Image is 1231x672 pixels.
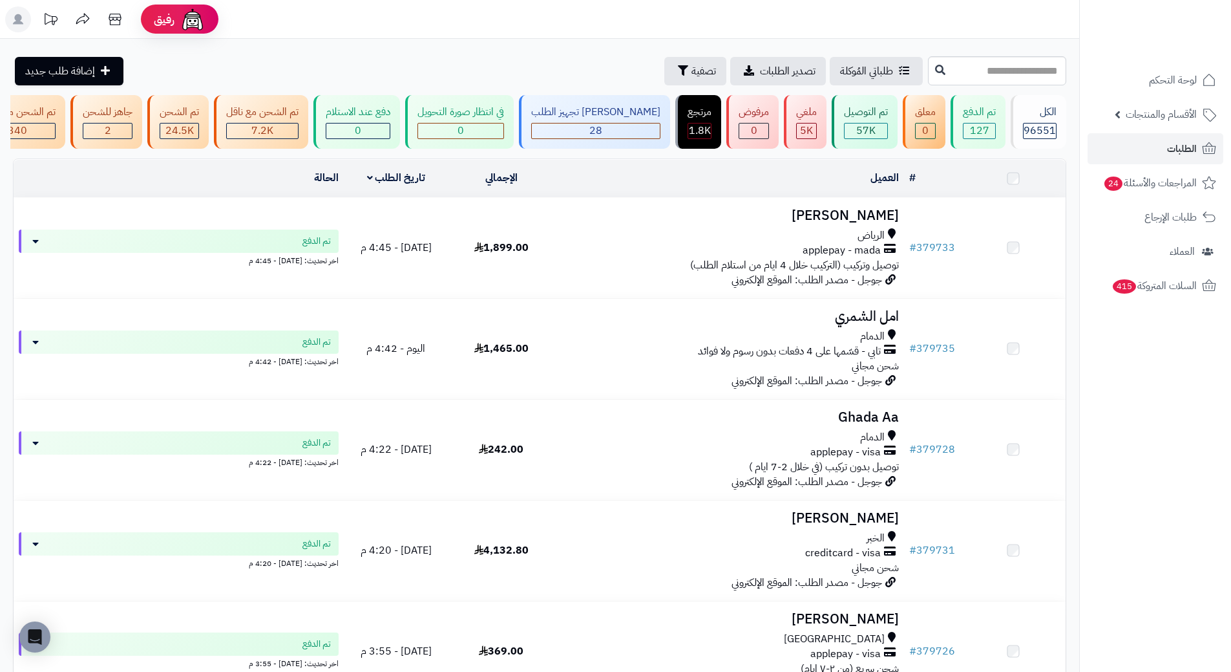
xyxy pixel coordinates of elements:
span: 340 [8,123,27,138]
span: الأقسام والمنتجات [1126,105,1197,124]
div: اخر تحديث: [DATE] - 4:45 م [19,253,339,266]
span: [DATE] - 4:22 م [361,442,432,457]
span: [DATE] - 3:55 م [361,644,432,659]
a: تم الشحن مع ناقل 7.2K [211,95,311,149]
a: تم الدفع 127 [948,95,1008,149]
div: 4998 [797,124,816,138]
span: لوحة التحكم [1149,71,1197,89]
span: # [909,240,916,255]
a: تاريخ الطلب [367,170,426,186]
div: تم التوصيل [844,105,888,120]
span: شحن مجاني [852,358,899,374]
span: اليوم - 4:42 م [366,341,425,356]
span: 0 [458,123,464,138]
span: 28 [589,123,602,138]
div: اخر تحديث: [DATE] - 4:20 م [19,556,339,569]
span: تم الدفع [302,437,331,450]
a: إضافة طلب جديد [15,57,123,85]
a: تم الشحن 24.5K [145,95,211,149]
span: [GEOGRAPHIC_DATA] [784,632,885,647]
a: #379731 [909,543,955,558]
span: [DATE] - 4:45 م [361,240,432,255]
div: 7222 [227,124,298,138]
div: 28 [532,124,660,138]
span: العملاء [1170,243,1195,261]
a: جاهز للشحن 2 [68,95,145,149]
span: جوجل - مصدر الطلب: الموقع الإلكتروني [731,474,882,490]
div: معلق [915,105,936,120]
a: العملاء [1088,236,1223,267]
span: 1,465.00 [474,341,529,356]
a: #379735 [909,341,955,356]
span: 0 [355,123,361,138]
a: العميل [870,170,899,186]
span: الدمام [860,430,885,445]
a: طلبات الإرجاع [1088,202,1223,233]
span: 0 [751,123,757,138]
span: 4,132.80 [474,543,529,558]
span: 369.00 [479,644,523,659]
a: في انتظار صورة التحويل 0 [403,95,516,149]
div: 57046 [845,124,887,138]
span: 0 [922,123,929,138]
span: إضافة طلب جديد [25,63,95,79]
a: الحالة [314,170,339,186]
button: تصفية [664,57,726,85]
div: 2 [83,124,132,138]
a: تم التوصيل 57K [829,95,900,149]
span: applepay - mada [803,243,881,258]
span: طلباتي المُوكلة [840,63,893,79]
a: الطلبات [1088,133,1223,164]
div: 127 [963,124,995,138]
span: السلات المتروكة [1111,277,1197,295]
a: لوحة التحكم [1088,65,1223,96]
span: جوجل - مصدر الطلب: الموقع الإلكتروني [731,272,882,288]
span: [DATE] - 4:20 م [361,543,432,558]
div: تم الدفع [963,105,996,120]
span: 1,899.00 [474,240,529,255]
span: 24.5K [165,123,194,138]
h3: [PERSON_NAME] [559,612,899,627]
a: #379733 [909,240,955,255]
span: المراجعات والأسئلة [1103,174,1197,192]
h3: Ghada Aa [559,410,899,425]
div: تم الشحن مع ناقل [226,105,299,120]
div: 0 [418,124,503,138]
a: الإجمالي [485,170,518,186]
span: 242.00 [479,442,523,457]
a: دفع عند الاستلام 0 [311,95,403,149]
div: جاهز للشحن [83,105,132,120]
span: # [909,442,916,457]
span: الطلبات [1167,140,1197,158]
a: تحديثات المنصة [34,6,67,36]
span: # [909,341,916,356]
div: دفع عند الاستلام [326,105,390,120]
span: الخبر [867,531,885,546]
a: #379728 [909,442,955,457]
a: مرفوض 0 [724,95,781,149]
span: تم الدفع [302,235,331,248]
span: تابي - قسّمها على 4 دفعات بدون رسوم ولا فوائد [698,344,881,359]
span: تصدير الطلبات [760,63,815,79]
span: applepay - visa [810,647,881,662]
h3: [PERSON_NAME] [559,208,899,223]
span: تم الدفع [302,537,331,550]
span: # [909,644,916,659]
span: رفيق [154,12,174,27]
div: اخر تحديث: [DATE] - 3:55 م [19,656,339,669]
img: ai-face.png [180,6,205,32]
span: توصيل بدون تركيب (في خلال 2-7 ايام ) [749,459,899,475]
span: 7.2K [251,123,273,138]
span: 415 [1113,279,1136,294]
div: اخر تحديث: [DATE] - 4:22 م [19,455,339,468]
h3: امل الشمري [559,309,899,324]
a: تصدير الطلبات [730,57,826,85]
div: 24499 [160,124,198,138]
div: 0 [739,124,768,138]
span: creditcard - visa [805,546,881,561]
span: # [909,543,916,558]
span: 24 [1104,177,1122,191]
span: تم الدفع [302,638,331,651]
span: 127 [970,123,989,138]
a: المراجعات والأسئلة24 [1088,168,1223,199]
